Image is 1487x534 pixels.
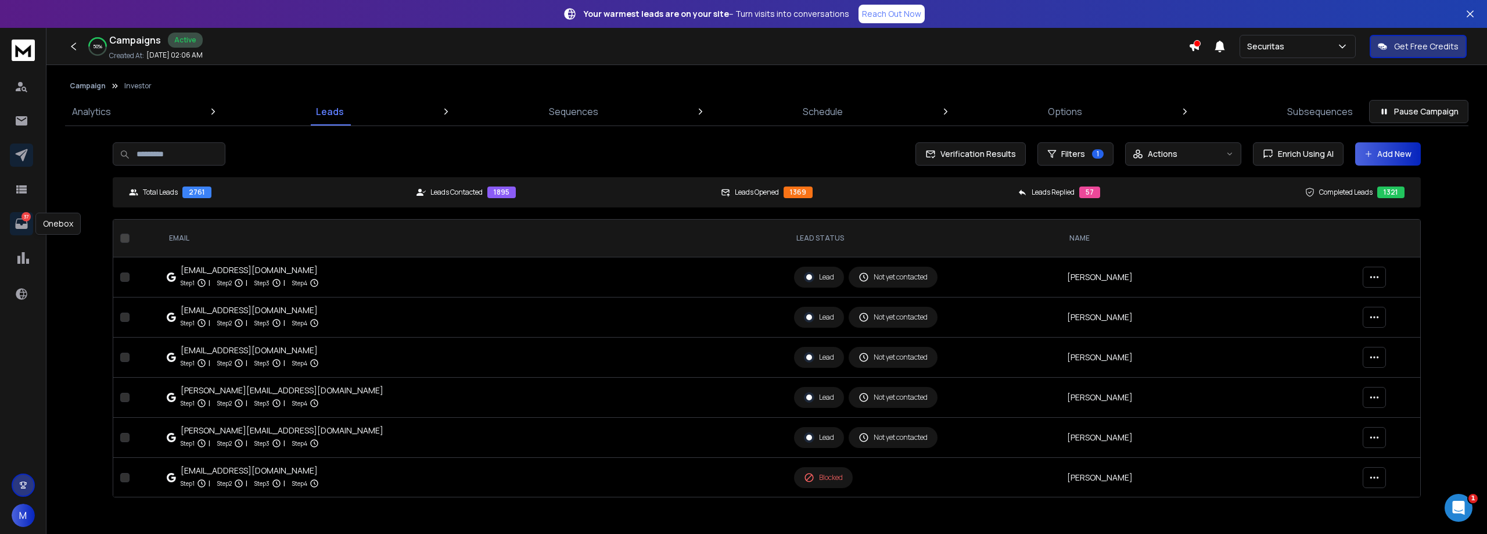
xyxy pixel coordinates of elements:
p: Step 2 [217,317,232,329]
div: Not yet contacted [859,352,928,363]
p: | [246,357,247,369]
p: | [246,478,247,489]
div: Lead [804,312,834,322]
p: Step 1 [181,478,195,489]
button: Get Free Credits [1370,35,1467,58]
span: Enrich Using AI [1273,148,1334,160]
p: Step 3 [254,478,270,489]
p: Step 4 [292,397,307,409]
div: Onebox [35,213,81,235]
div: 1369 [784,187,813,198]
div: Not yet contacted [859,432,928,443]
td: [PERSON_NAME] [1060,298,1356,338]
button: Pause Campaign [1369,100,1468,123]
p: Reach Out Now [862,8,921,20]
button: Campaign [70,81,106,91]
p: Total Leads [143,188,178,197]
div: Lead [804,392,834,403]
span: 1 [1468,494,1478,503]
div: Lead [804,432,834,443]
p: | [209,397,210,409]
div: [EMAIL_ADDRESS][DOMAIN_NAME] [181,465,319,476]
p: Step 3 [254,317,270,329]
p: Options [1048,105,1082,119]
p: Step 1 [181,357,195,369]
p: | [209,357,210,369]
p: | [246,438,247,449]
span: 1 [1092,149,1104,159]
div: Not yet contacted [859,272,928,282]
div: 1321 [1377,187,1405,198]
div: [EMAIL_ADDRESS][DOMAIN_NAME] [181,345,319,356]
p: | [283,357,285,369]
p: Leads [316,105,344,119]
p: Get Free Credits [1394,41,1459,52]
p: 50 % [93,43,102,50]
div: Lead [804,352,834,363]
button: Add New [1355,142,1421,166]
img: logo [12,40,35,61]
p: Step 3 [254,357,270,369]
p: Created At: [109,51,144,60]
div: Lead [804,272,834,282]
td: [PERSON_NAME] [1060,257,1356,298]
p: Step 3 [254,397,270,409]
p: | [283,277,285,289]
p: Leads Contacted [430,188,483,197]
a: Analytics [65,98,118,126]
p: Sequences [549,105,598,119]
div: Not yet contacted [859,312,928,322]
button: Enrich Using AI [1253,142,1344,166]
th: LEAD STATUS [787,220,1060,257]
p: Analytics [72,105,111,119]
td: [PERSON_NAME] [1060,458,1356,498]
span: Verification Results [936,148,1016,160]
a: Schedule [796,98,850,126]
p: Step 4 [292,357,307,369]
p: Schedule [803,105,843,119]
td: [PERSON_NAME] [1060,378,1356,418]
p: Step 4 [292,277,307,289]
div: [EMAIL_ADDRESS][DOMAIN_NAME] [181,304,319,316]
iframe: Intercom live chat [1445,494,1472,522]
p: Step 3 [254,277,270,289]
p: Step 2 [217,478,232,489]
p: Step 1 [181,438,195,449]
p: 37 [21,212,31,221]
p: Investor [124,81,152,91]
div: 57 [1079,187,1100,198]
h1: Campaigns [109,33,161,47]
button: M [12,504,35,527]
button: Verification Results [915,142,1026,166]
p: Leads Opened [735,188,779,197]
p: Step 1 [181,397,195,409]
div: [EMAIL_ADDRESS][DOMAIN_NAME] [181,264,319,276]
p: | [209,317,210,329]
p: Completed Leads [1319,188,1373,197]
p: | [246,397,247,409]
td: [PERSON_NAME] [1060,338,1356,378]
th: NAME [1060,220,1356,257]
p: | [209,277,210,289]
div: [PERSON_NAME][EMAIL_ADDRESS][DOMAIN_NAME] [181,425,383,436]
p: [DATE] 02:06 AM [146,51,203,60]
p: – Turn visits into conversations [584,8,849,20]
td: [PERSON_NAME] [1060,418,1356,458]
p: | [283,397,285,409]
a: Reach Out Now [859,5,925,23]
p: | [246,277,247,289]
p: Leads Replied [1032,188,1075,197]
p: Step 4 [292,438,307,449]
div: 1895 [487,187,516,198]
p: | [246,317,247,329]
p: Actions [1148,148,1177,160]
a: Options [1041,98,1089,126]
a: Sequences [542,98,605,126]
p: Step 2 [217,438,232,449]
p: | [283,438,285,449]
p: | [283,478,285,489]
p: Step 2 [217,397,232,409]
a: Subsequences [1280,98,1360,126]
